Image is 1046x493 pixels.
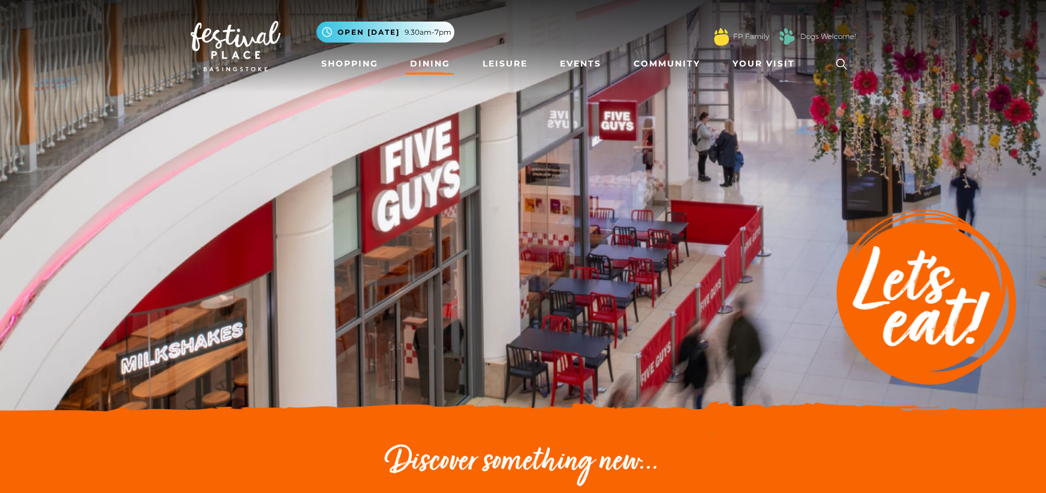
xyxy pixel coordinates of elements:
a: Events [555,53,606,75]
a: Your Visit [728,53,806,75]
a: Community [629,53,705,75]
img: Festival Place Logo [191,21,281,71]
a: FP Family [733,31,769,42]
span: Your Visit [732,58,795,70]
span: Open [DATE] [337,27,400,38]
span: 9.30am-7pm [405,27,451,38]
a: Shopping [316,53,383,75]
h2: Discover something new... [191,443,856,482]
a: Dogs Welcome! [800,31,856,42]
a: Leisure [478,53,532,75]
button: Open [DATE] 9.30am-7pm [316,22,454,43]
a: Dining [405,53,455,75]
